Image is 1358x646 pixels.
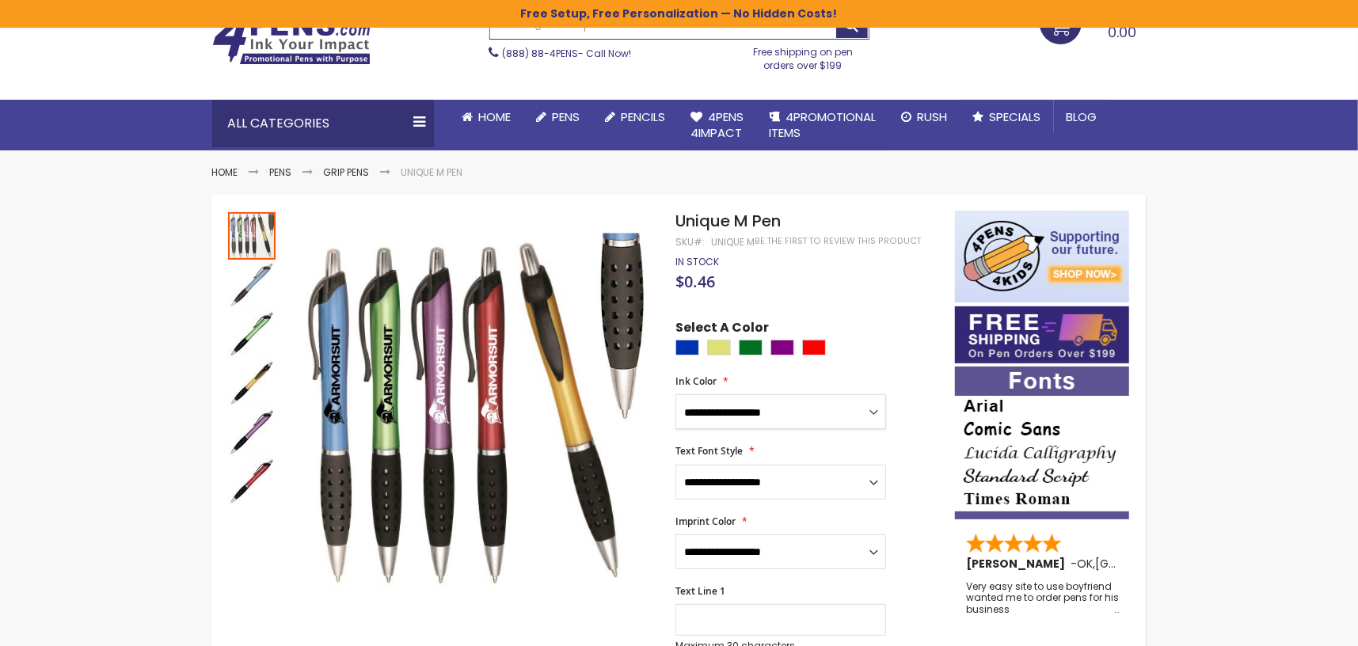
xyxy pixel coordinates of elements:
[675,235,705,249] strong: SKU
[228,408,276,456] img: Unique M Pen
[212,165,238,179] a: Home
[757,100,889,151] a: 4PROMOTIONALITEMS
[679,100,757,151] a: 4Pens4impact
[918,108,948,125] span: Rush
[960,100,1054,135] a: Specials
[228,211,277,260] div: Unique M Pen
[212,14,371,65] img: 4Pens Custom Pens and Promotional Products
[770,108,877,141] span: 4PROMOTIONAL ITEMS
[675,444,743,458] span: Text Font Style
[955,367,1129,519] img: font-personalization-examples
[675,340,699,355] div: Blue
[711,236,755,249] div: Unique M
[675,584,725,598] span: Text Line 1
[479,108,512,125] span: Home
[228,309,277,358] div: Unique M Pen
[228,310,276,358] img: Unique M Pen
[228,260,277,309] div: Unique M Pen
[212,100,434,147] div: All Categories
[450,100,524,135] a: Home
[675,319,769,340] span: Select A Color
[955,306,1129,363] img: Free shipping on orders over $199
[736,40,869,71] div: Free shipping on pen orders over $199
[228,261,276,309] img: Unique M Pen
[401,166,463,179] li: Unique M Pen
[966,581,1120,615] div: Very easy site to use boyfriend wanted me to order pens for his business
[1109,22,1137,42] span: 0.00
[1054,100,1110,135] a: Blog
[755,235,921,247] a: Be the first to review this product
[292,234,654,595] img: Unique M Pen
[1095,556,1212,572] span: [GEOGRAPHIC_DATA]
[990,108,1041,125] span: Specials
[691,108,744,141] span: 4Pens 4impact
[1067,108,1097,125] span: Blog
[503,47,579,60] a: (888) 88-4PENS
[228,358,277,407] div: Unique M Pen
[553,108,580,125] span: Pens
[270,165,292,179] a: Pens
[739,340,763,355] div: Green
[593,100,679,135] a: Pencils
[1227,603,1358,646] iframe: Google Customer Reviews
[503,47,632,60] span: - Call Now!
[524,100,593,135] a: Pens
[324,165,370,179] a: Grip Pens
[228,456,276,505] div: Unique M Pen
[1077,556,1093,572] span: OK
[675,515,736,528] span: Imprint Color
[675,210,781,232] span: Unique M Pen
[228,359,276,407] img: Unique M Pen
[228,458,276,505] img: Unique M Pen
[955,211,1129,302] img: 4pens 4 kids
[622,108,666,125] span: Pencils
[770,340,794,355] div: Purple
[675,255,719,268] span: In stock
[675,256,719,268] div: Availability
[889,100,960,135] a: Rush
[707,340,731,355] div: Gold
[675,374,717,388] span: Ink Color
[802,340,826,355] div: Red
[966,556,1071,572] span: [PERSON_NAME]
[228,407,277,456] div: Unique M Pen
[675,271,715,292] span: $0.46
[1071,556,1212,572] span: - ,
